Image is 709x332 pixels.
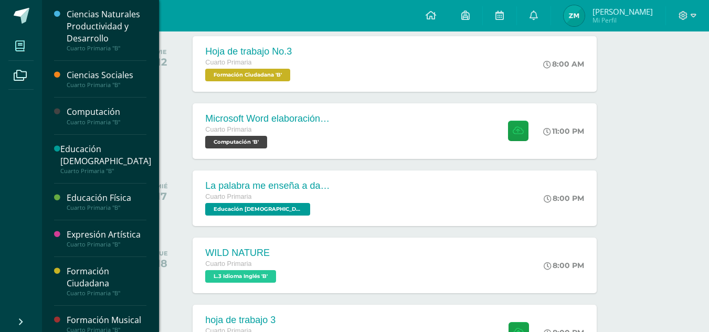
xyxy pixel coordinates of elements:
[67,265,146,290] div: Formación Ciudadana
[67,69,146,81] div: Ciencias Sociales
[67,106,146,118] div: Computación
[67,45,146,52] div: Cuarto Primaria "B"
[67,119,146,126] div: Cuarto Primaria "B"
[205,126,251,133] span: Cuarto Primaria
[205,180,331,191] div: La palabra me enseña a dar frutos
[67,69,146,89] a: Ciencias SocialesCuarto Primaria "B"
[205,248,279,259] div: WILD NATURE
[543,126,584,136] div: 11:00 PM
[564,5,585,26] img: ca92fcdcb9cc8c3c3ccd5f32bb73b7e6.png
[67,265,146,297] a: Formación CiudadanaCuarto Primaria "B"
[205,260,251,267] span: Cuarto Primaria
[67,241,146,248] div: Cuarto Primaria "B"
[67,8,146,52] a: Ciencias Naturales Productividad y DesarrolloCuarto Primaria "B"
[205,46,293,57] div: Hoja de trabajo No.3
[156,257,168,270] div: 18
[60,167,151,175] div: Cuarto Primaria "B"
[60,143,151,167] div: Educación [DEMOGRAPHIC_DATA]
[67,229,146,241] div: Expresión Artística
[543,59,584,69] div: 8:00 AM
[60,143,151,175] a: Educación [DEMOGRAPHIC_DATA]Cuarto Primaria "B"
[205,113,331,124] div: Microsoft Word elaboración redacción y personalización de documentos
[205,193,251,200] span: Cuarto Primaria
[156,250,168,257] div: JUE
[205,270,276,283] span: L.3 Idioma Inglés 'B'
[67,192,146,211] a: Educación FísicaCuarto Primaria "B"
[156,190,168,202] div: 17
[205,315,284,326] div: hoja de trabajo 3
[544,194,584,203] div: 8:00 PM
[67,192,146,204] div: Educación Física
[205,136,267,148] span: Computación 'B'
[205,203,310,216] span: Educación Cristiana 'B'
[592,6,653,17] span: [PERSON_NAME]
[67,106,146,125] a: ComputaciónCuarto Primaria "B"
[67,204,146,211] div: Cuarto Primaria "B"
[156,183,168,190] div: MIÉ
[156,48,167,56] div: VIE
[156,56,167,68] div: 12
[205,59,251,66] span: Cuarto Primaria
[67,8,146,45] div: Ciencias Naturales Productividad y Desarrollo
[67,229,146,248] a: Expresión ArtísticaCuarto Primaria "B"
[544,261,584,270] div: 8:00 PM
[205,69,290,81] span: Formación Ciudadana 'B'
[67,81,146,89] div: Cuarto Primaria "B"
[67,314,146,326] div: Formación Musical
[67,290,146,297] div: Cuarto Primaria "B"
[592,16,653,25] span: Mi Perfil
